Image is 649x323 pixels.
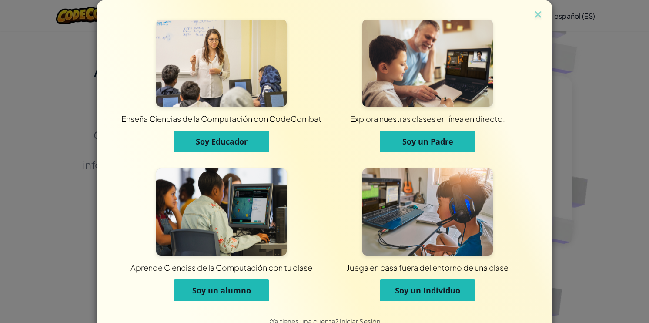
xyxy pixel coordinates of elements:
span: Soy Educador [196,136,248,147]
img: close icon [532,9,544,22]
span: Soy un Individuo [395,285,460,296]
img: Para Individuos [362,168,493,256]
span: Soy un alumno [192,285,251,296]
button: Soy Educador [174,131,269,152]
button: Soy un Individuo [380,279,475,301]
button: Soy un Padre [380,131,475,152]
button: Soy un alumno [174,279,269,301]
img: Para Educadores [156,20,287,107]
img: Para Estudiantes [156,168,287,256]
span: Soy un Padre [402,136,453,147]
img: Para Padres [362,20,493,107]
